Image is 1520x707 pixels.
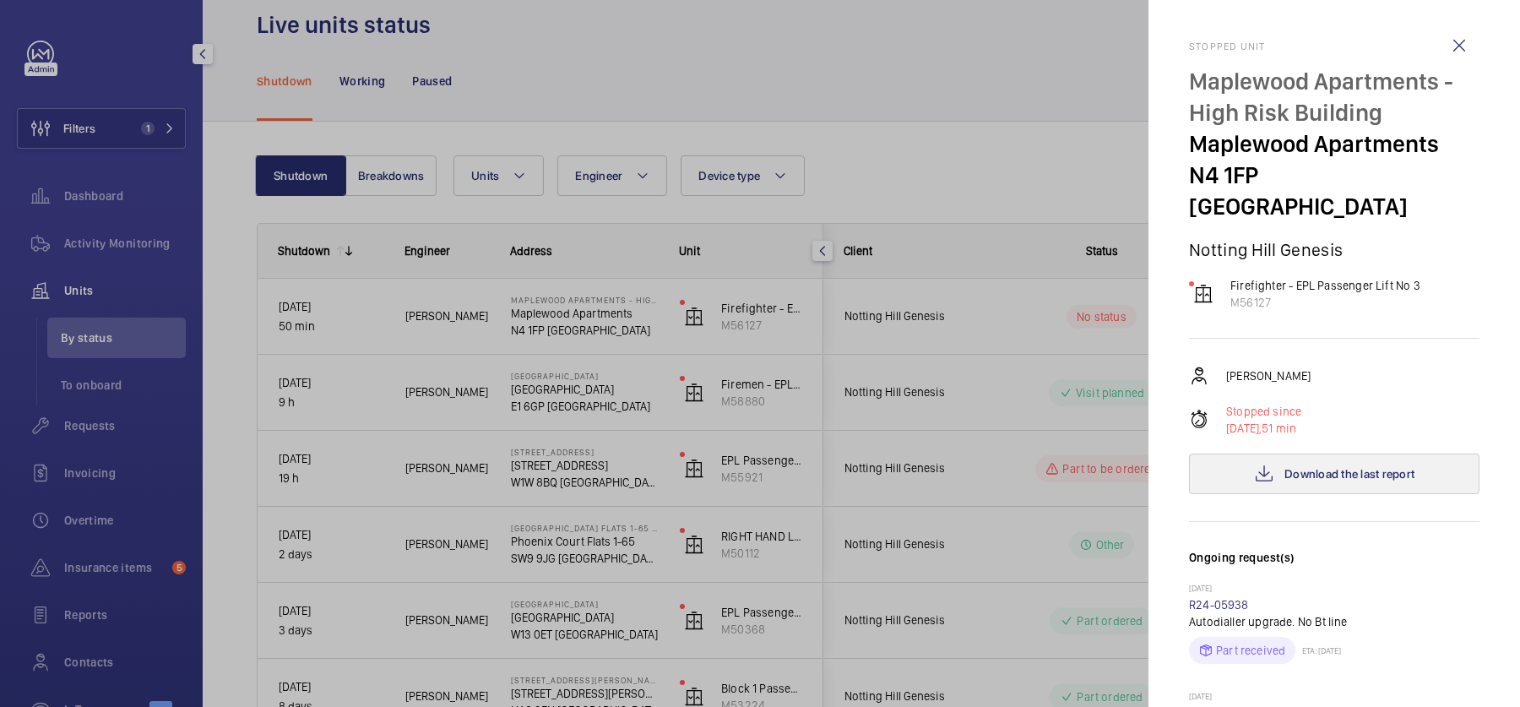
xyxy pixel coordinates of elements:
p: Firefighter - EPL Passenger Lift No 3 [1230,277,1420,294]
p: Part received [1216,642,1285,659]
p: [DATE] [1189,691,1479,704]
p: [DATE] [1189,583,1479,596]
p: Stopped since [1226,403,1301,420]
a: R24-05938 [1189,598,1249,612]
p: M56127 [1230,294,1420,311]
span: Download the last report [1284,467,1414,481]
p: Maplewood Apartments - High Risk Building [1189,66,1479,128]
p: 51 min [1226,420,1301,437]
button: Download the last report [1189,454,1479,494]
h2: Stopped unit [1189,41,1479,52]
p: Autodialler upgrade. No Bt line [1189,613,1479,630]
p: [PERSON_NAME] [1226,367,1311,384]
p: ETA: [DATE] [1295,645,1341,655]
span: [DATE], [1226,421,1262,435]
img: elevator.svg [1193,284,1213,304]
p: N4 1FP [GEOGRAPHIC_DATA] [1189,160,1479,222]
p: Notting Hill Genesis [1189,239,1479,260]
p: Maplewood Apartments [1189,128,1479,160]
h3: Ongoing request(s) [1189,549,1479,583]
